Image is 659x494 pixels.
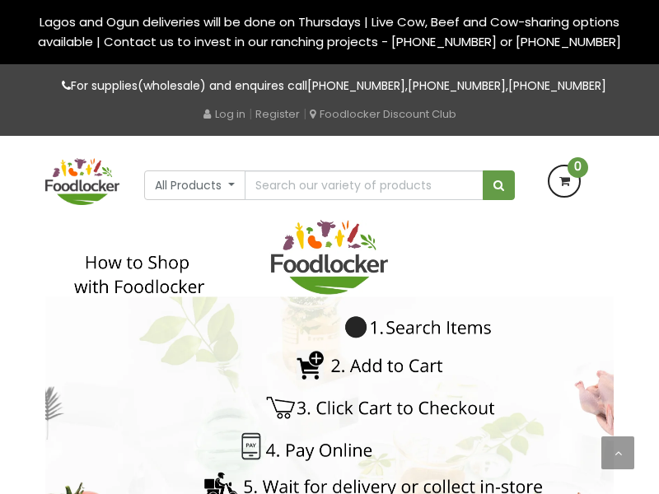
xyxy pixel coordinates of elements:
[249,105,252,122] span: |
[245,170,484,200] input: Search our variety of products
[408,77,506,94] a: [PHONE_NUMBER]
[307,77,405,94] a: [PHONE_NUMBER]
[303,105,306,122] span: |
[255,106,300,122] a: Register
[568,157,588,178] span: 0
[203,106,245,122] a: Log in
[310,106,456,122] a: Foodlocker Discount Club
[508,77,606,94] a: [PHONE_NUMBER]
[38,13,621,50] span: Lagos and Ogun deliveries will be done on Thursdays | Live Cow, Beef and Cow-sharing options avai...
[45,158,119,205] img: FoodLocker
[45,77,614,96] p: For supplies(wholesale) and enquires call , ,
[144,170,245,200] button: All Products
